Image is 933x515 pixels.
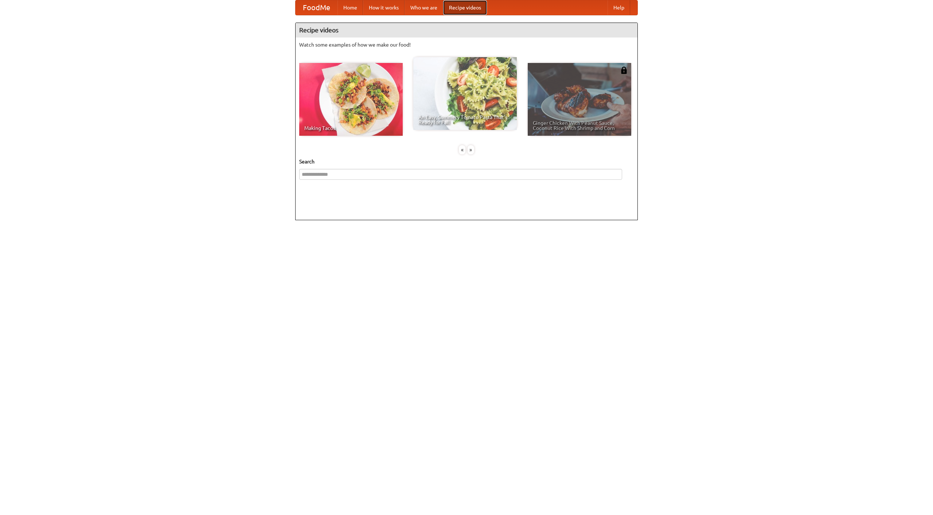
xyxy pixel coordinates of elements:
h5: Search [299,158,634,165]
a: Home [337,0,363,15]
a: FoodMe [296,0,337,15]
a: Help [608,0,630,15]
a: Recipe videos [443,0,487,15]
a: Who we are [405,0,443,15]
div: » [468,145,474,154]
img: 483408.png [620,67,628,74]
a: How it works [363,0,405,15]
div: « [459,145,465,154]
p: Watch some examples of how we make our food! [299,41,634,48]
a: An Easy, Summery Tomato Pasta That's Ready for Fall [413,57,517,130]
a: Making Tacos [299,63,403,136]
h4: Recipe videos [296,23,637,37]
span: An Easy, Summery Tomato Pasta That's Ready for Fall [418,115,512,125]
span: Making Tacos [304,126,398,131]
